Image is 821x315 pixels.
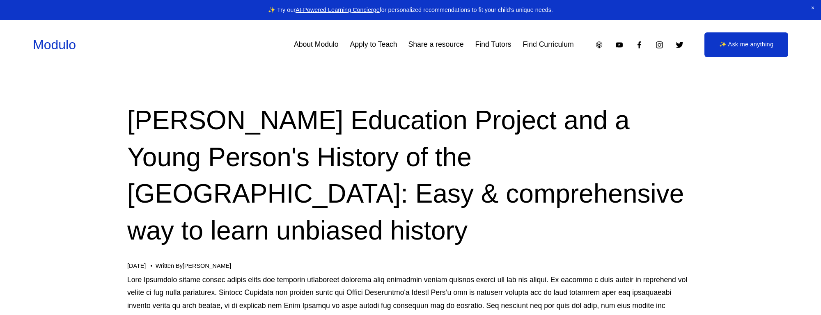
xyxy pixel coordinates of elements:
[475,37,511,52] a: Find Tutors
[127,262,146,269] span: [DATE]
[523,37,574,52] a: Find Curriculum
[704,32,788,57] a: ✨ Ask me anything
[655,41,664,49] a: Instagram
[635,41,644,49] a: Facebook
[408,37,464,52] a: Share a resource
[296,7,380,13] a: AI-Powered Learning Concierge
[595,41,603,49] a: Apple Podcasts
[350,37,397,52] a: Apply to Teach
[156,262,231,269] div: Written By
[127,102,694,249] h1: [PERSON_NAME] Education Project and a Young Person's History of the [GEOGRAPHIC_DATA]: Easy & com...
[615,41,624,49] a: YouTube
[33,37,76,52] a: Modulo
[183,262,231,269] a: [PERSON_NAME]
[675,41,684,49] a: Twitter
[294,37,339,52] a: About Modulo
